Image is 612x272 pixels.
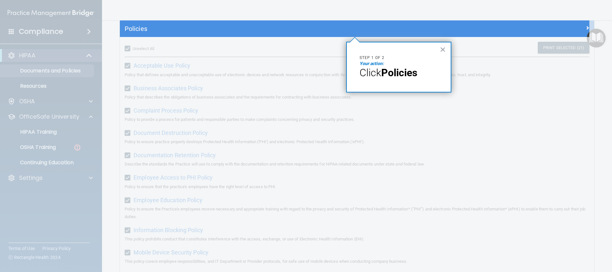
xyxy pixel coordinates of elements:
[360,55,438,61] p: Step 1 of 2
[360,67,381,79] span: Click
[440,44,446,55] button: Close
[125,25,471,32] h5: Policies
[381,67,417,79] strong: Policies
[360,61,384,66] em: Your action:
[587,29,606,48] button: Open Resource Center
